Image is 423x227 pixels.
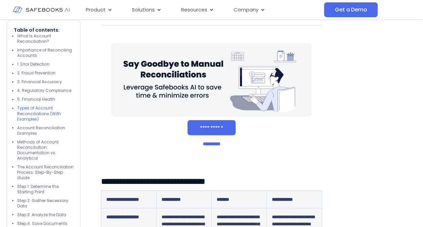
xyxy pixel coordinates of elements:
div: Menu Toggle [80,3,324,17]
li: 2. Fraud Prevention [17,71,74,76]
span: Get a Demo [335,6,367,13]
li: 3. Financial Accuracy [17,79,74,85]
span: Solutions [132,6,155,14]
li: What Is Account Reconciliation? [17,34,74,44]
li: Methods of Account Reconciliation: Documentation vs. Analytical [17,139,74,161]
li: The Account Reconciliation Process: Step-By-Step Guide [17,164,74,181]
nav: Menu [80,3,324,17]
li: Step 1: Determine the Starting Point [17,184,74,195]
li: Step 4: Save Documents [17,221,74,226]
span: Company [234,6,258,14]
li: Account Reconciliation Examples [17,125,74,136]
li: 1. Error Detection [17,62,74,67]
li: Step 3: Analyze the Data [17,212,74,218]
span: Resources [181,6,207,14]
li: 4. Regulatory Compliance [17,88,74,94]
p: Table of contents: [14,27,74,34]
li: 5. Financial Health [17,97,74,102]
li: Types of Account Reconciliations (With Examples) [17,106,74,122]
span: Product [86,6,106,14]
a: Get a Demo [324,2,378,17]
li: Importance of Reconciling Accounts [17,48,74,59]
li: Step 2: Gather Necessary Data [17,198,74,209]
